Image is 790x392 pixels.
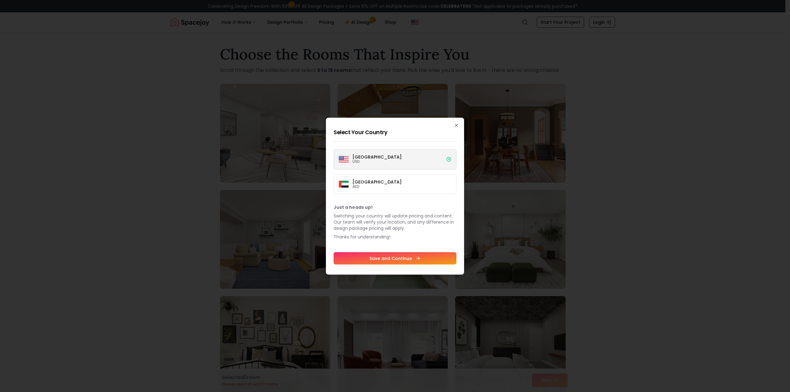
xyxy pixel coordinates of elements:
p: [GEOGRAPHIC_DATA] [352,155,402,159]
p: [GEOGRAPHIC_DATA] [352,179,402,184]
img: United States [339,154,349,164]
p: USD [352,159,402,164]
h2: Select Your Country [334,128,456,136]
p: AED [352,184,402,189]
p: Switching your country will update pricing and content. Our team will verify your location, and a... [334,213,456,231]
button: Save and Continue [334,252,456,264]
img: Dubai [339,181,349,188]
b: Just a heads up! [334,204,373,210]
p: Thanks for understanding! [334,233,456,240]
